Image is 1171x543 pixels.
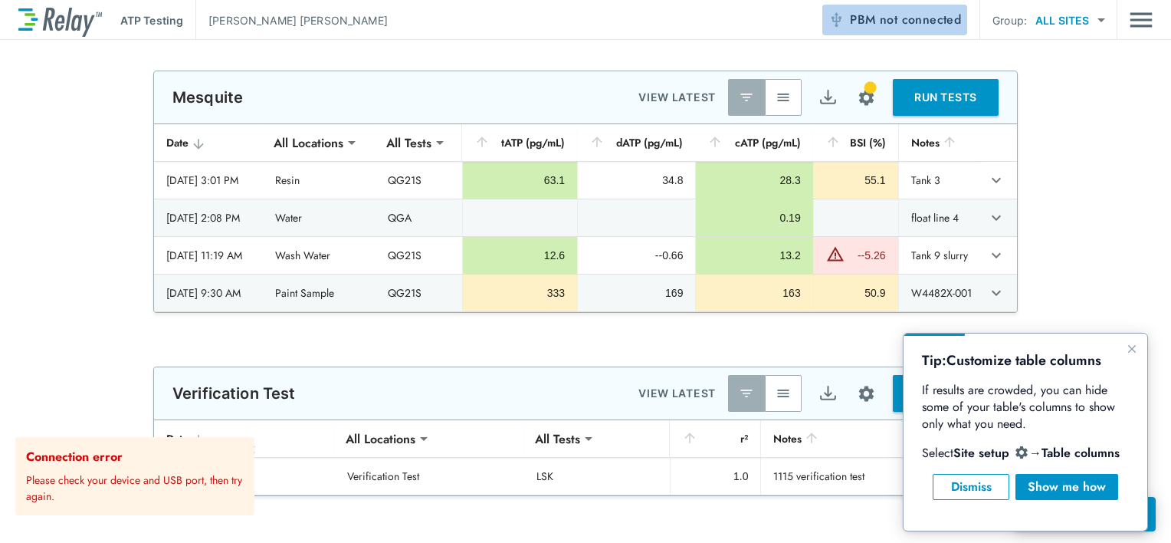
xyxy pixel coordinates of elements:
button: RUN TESTS [893,79,999,116]
td: QG21S [376,237,462,274]
p: Mesquite [172,88,243,107]
div: All Locations [335,423,426,454]
img: Offline Icon [828,12,844,28]
td: Tank 9 slurry [898,237,981,274]
td: Verification Test [335,458,524,495]
img: Warning [826,245,845,263]
div: 63.1 [475,173,565,188]
div: 1.0 [683,469,749,484]
div: All Tests [376,127,442,158]
button: Export [809,375,846,412]
td: Tank 3 [898,162,981,199]
td: W4482X-001 [898,275,981,311]
td: QG21S [376,275,462,311]
img: Settings Icon [857,384,876,403]
img: Settings Icon [857,88,876,107]
p: VIEW LATEST [638,88,716,107]
th: Date [154,124,263,162]
td: Water [263,199,376,236]
button: expand row [983,167,1009,193]
p: ATP Testing [120,12,183,28]
button: PBM not connected [822,5,967,35]
div: --0.66 [590,248,683,263]
div: [DATE] 9:30 AM [166,285,251,301]
span: PBM [850,9,961,31]
img: Latest [739,386,754,401]
div: r² [682,429,749,448]
div: 12.6 [475,248,565,263]
div: 13.2 [708,248,800,263]
th: Date [154,420,335,458]
button: Main menu [1130,5,1153,35]
div: [DATE] 11:19 AM [166,248,251,263]
td: QG21S [376,162,462,199]
button: Export [809,79,846,116]
div: 169 [590,285,683,301]
div: tATP (pg/mL) [474,133,565,152]
button: expand row [983,242,1009,268]
div: All Locations [263,127,354,158]
div: 163 [708,285,800,301]
div: Notes [773,429,943,448]
td: QGA [376,199,462,236]
table: sticky table [154,124,1017,312]
p: [PERSON_NAME] [PERSON_NAME] [208,12,388,28]
div: 55.1 [826,173,886,188]
div: 333 [475,285,565,301]
strong: Connection error [26,448,123,466]
div: cATP (pg/mL) [707,133,800,152]
div: [DATE] 2:08 PM [166,210,251,225]
img: Export Icon [818,88,838,107]
div: 50.9 [826,285,886,301]
img: Drawer Icon [1130,5,1153,35]
button: close [253,443,264,456]
span: not connected [880,11,961,28]
button: RUN TESTS [893,375,999,412]
div: dATP (pg/mL) [589,133,683,152]
button: Site setup [846,77,887,118]
button: expand row [983,205,1009,231]
div: --5.26 [848,248,886,263]
td: Paint Sample [263,275,376,311]
table: sticky table [154,420,1017,495]
div: 0.19 [708,210,800,225]
td: 1115 verification test [760,458,955,495]
p: Verification Test [172,384,296,403]
button: Site setup [846,374,887,414]
td: float line 4 [898,199,981,236]
p: Please check your device and USB port, then try again. [26,466,248,505]
img: View All [776,386,791,401]
p: Group: [992,12,1027,28]
img: Latest [739,90,754,105]
p: VIEW LATEST [638,384,716,403]
td: Resin [263,162,376,199]
div: [DATE] 3:01 PM [166,173,251,188]
div: All Tests [524,423,591,454]
iframe: bubble [904,334,1147,531]
img: Export Icon [818,384,838,403]
div: 34.8 [590,173,683,188]
img: View All [776,90,791,105]
div: Notes [911,133,969,152]
button: expand row [983,280,1009,306]
td: Wash Water [263,237,376,274]
img: LuminUltra Relay [18,4,102,37]
div: BSI (%) [825,133,886,152]
td: LSK [524,458,670,495]
div: 28.3 [708,173,800,188]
